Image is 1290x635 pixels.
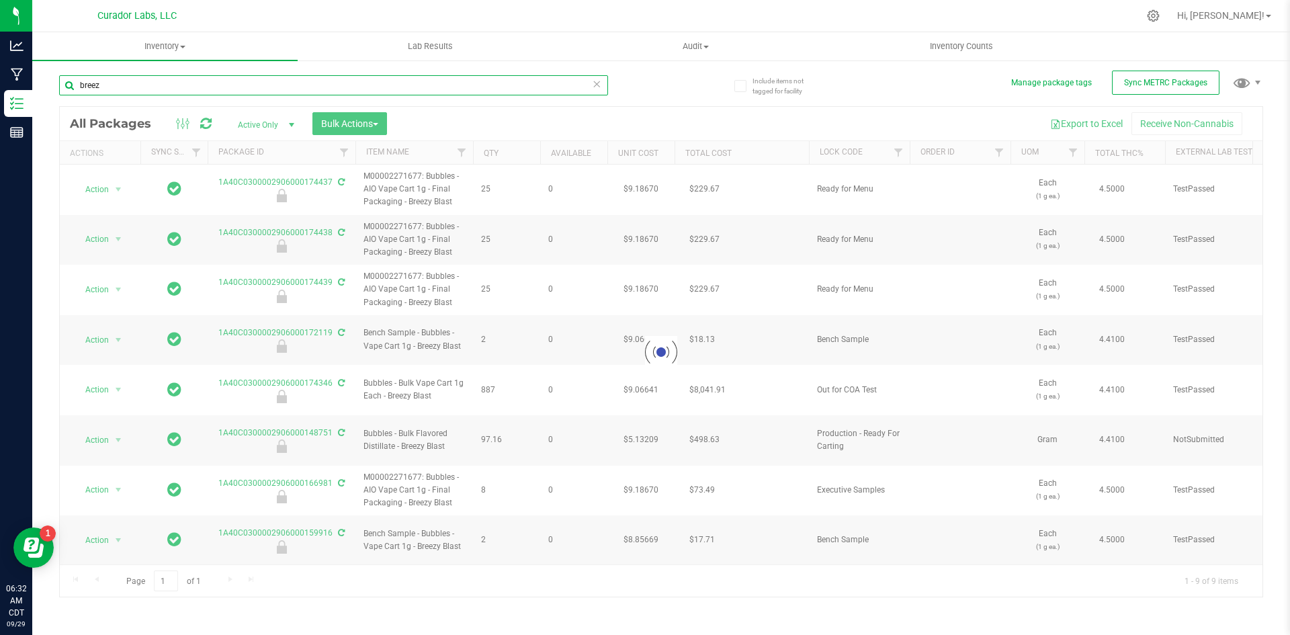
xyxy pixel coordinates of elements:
[6,583,26,619] p: 06:32 AM CDT
[752,76,820,96] span: Include items not tagged for facility
[1145,9,1162,22] div: Manage settings
[1124,78,1207,87] span: Sync METRC Packages
[10,126,24,139] inline-svg: Reports
[32,32,298,60] a: Inventory
[40,525,56,542] iframe: Resource center unread badge
[298,32,563,60] a: Lab Results
[13,527,54,568] iframe: Resource center
[1177,10,1264,21] span: Hi, [PERSON_NAME]!
[6,619,26,629] p: 09/29
[10,97,24,110] inline-svg: Inventory
[32,40,298,52] span: Inventory
[10,68,24,81] inline-svg: Manufacturing
[828,32,1094,60] a: Inventory Counts
[10,39,24,52] inline-svg: Analytics
[59,75,608,95] input: Search Package ID, Item Name, SKU, Lot or Part Number...
[390,40,471,52] span: Lab Results
[564,40,828,52] span: Audit
[97,10,177,22] span: Curador Labs, LLC
[912,40,1011,52] span: Inventory Counts
[1011,77,1092,89] button: Manage package tags
[592,75,601,93] span: Clear
[563,32,828,60] a: Audit
[1112,71,1219,95] button: Sync METRC Packages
